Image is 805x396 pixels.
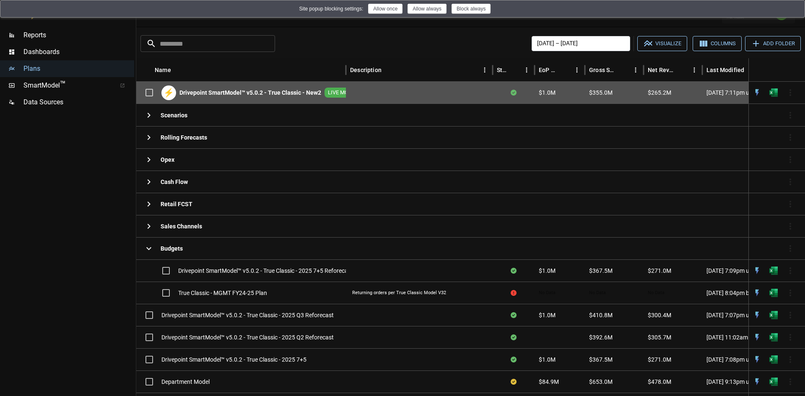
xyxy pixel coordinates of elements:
div: Last Modified [706,67,744,73]
span: $355.0M [589,88,613,97]
span: Drivepoint SmartModel™ v5.0.2 - True Classic - 2025 7+5 Reforecast [178,267,353,275]
b: Opex [161,155,174,164]
div: Open in Quick Edit [753,333,761,342]
button: [DATE] – [DATE] [532,36,630,51]
span: Data Sources [23,97,134,107]
div: Status [497,67,508,73]
img: quick-edit-flash.b8aec18c.svg [753,289,761,297]
button: Sort [172,64,184,76]
button: Sort [509,64,521,76]
button: Sort [787,64,799,76]
span: LIVE MODEL [325,89,361,97]
img: quick-edit-flash.b8aec18c.svg [753,333,761,342]
span: No Data [589,290,606,296]
span: $392.6M [589,333,613,342]
span: $265.2M [648,88,671,97]
button: Add Folder [745,36,801,51]
span: $1.0M [539,267,556,275]
img: excel-icon.76473adf.svg [769,378,778,386]
span: $367.5M [589,267,613,275]
button: EoP Cash column menu [571,64,583,76]
div: Sync complete [511,267,517,275]
img: excel-icon.76473adf.svg [769,311,778,319]
button: Sort [559,64,571,76]
div: Open in Excel [769,88,778,97]
b: Drivepoint SmartModel™ v5.0.2 - True Classic - New2 [179,88,321,97]
div: Open in Excel [769,355,778,364]
div: Open in Quick Edit [753,311,761,319]
img: excel-icon.76473adf.svg [769,267,778,275]
img: quick-edit-flash.b8aec18c.svg [753,88,761,97]
div: Open in Quick Edit [753,289,761,297]
b: Retail FCST [161,200,192,208]
span: $410.8M [589,311,613,319]
b: Rolling Forecasts [161,133,207,142]
button: Allow always [408,4,447,14]
button: Description column menu [479,64,491,76]
button: Visualize [637,36,687,51]
span: Plans [23,64,134,74]
b: Scenarios [161,111,187,119]
img: excel-icon.76473adf.svg [769,355,778,364]
button: Sort [382,64,394,76]
div: Name [155,67,171,73]
button: Sort [745,64,757,76]
button: Net Revenue column menu [688,64,700,76]
div: EoP Cash [539,67,558,73]
div: Open in Excel [769,289,778,297]
img: excel-icon.76473adf.svg [769,333,778,342]
span: $271.0M [648,267,671,275]
span: $1.0M [539,88,556,97]
div: Description [350,67,382,73]
span: $478.0M [648,378,671,386]
span: Drivepoint SmartModel™ v5.0.2 - True Classic - 2025 7+5 [161,355,306,364]
b: Cash Flow [161,178,188,186]
button: Gross Sales column menu [630,64,641,76]
b: Budgets [161,244,183,253]
div: Open in Quick Edit [753,355,761,364]
span: Department Model [161,378,210,386]
span: $1.0M [539,311,556,319]
span: $1.0M [539,355,556,364]
span: ™ [60,79,66,90]
span: Dashboards [23,47,134,57]
div: Sync complete [511,311,517,319]
img: excel-icon.76473adf.svg [769,289,778,297]
button: Block always [452,4,491,14]
img: quick-edit-flash.b8aec18c.svg [753,311,761,319]
button: Sort [677,64,688,76]
button: Sort [618,64,630,76]
span: Reports [23,30,134,40]
span: No Data [648,290,665,296]
img: quick-edit-flash.b8aec18c.svg [753,378,761,386]
span: $305.7M [648,333,671,342]
div: Open in Quick Edit [753,378,761,386]
span: $271.0M [648,355,671,364]
span: $367.5M [589,355,613,364]
div: Sync complete [511,88,517,97]
span: $653.0M [589,378,613,386]
button: Allow once [368,4,402,14]
button: Status column menu [521,64,532,76]
span: $84.9M [539,378,559,386]
div: Sync complete [511,355,517,364]
img: excel-icon.76473adf.svg [769,88,778,97]
div: Sync complete [511,333,517,342]
div: Site popup blocking settings: [299,6,364,12]
div: Open in Excel [769,378,778,386]
img: quick-edit-flash.b8aec18c.svg [753,267,761,275]
div: Open in Excel [769,267,778,275]
div: Net Revenue [648,67,676,73]
div: Open in Quick Edit [753,267,761,275]
img: quick-edit-flash.b8aec18c.svg [753,355,761,364]
div: ⚡ [161,85,176,100]
span: True Classic - MGMT FY24-25 Plan [178,289,267,297]
div: Your plan has changes in Excel that are not reflected in the Drivepoint Data Warehouse, select "S... [511,378,517,386]
span: No Data [539,290,556,296]
div: Open in Excel [769,311,778,319]
div: Open in Quick Edit [753,88,761,97]
div: Error during sync. [511,289,517,297]
span: Drivepoint SmartModel™ v5.0.2 - True Classic - 2025 Q3 Reforecast [161,311,334,319]
b: Sales Channels [161,222,202,230]
div: Returning orders per True Classic Model V32 [352,290,446,296]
